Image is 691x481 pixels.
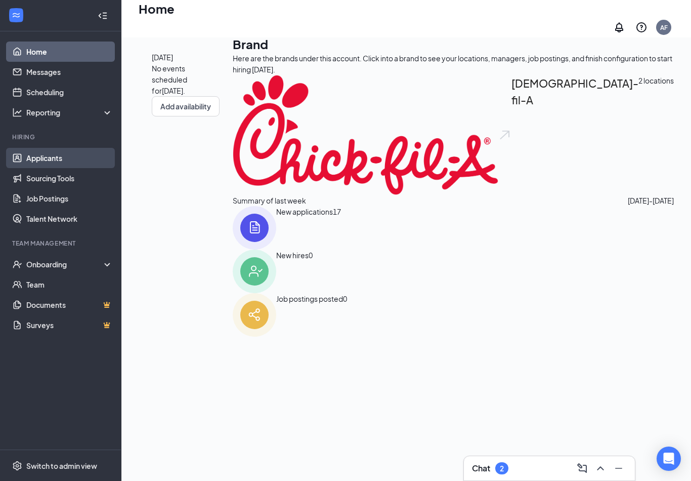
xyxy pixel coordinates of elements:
[613,462,625,474] svg: Minimize
[233,53,674,75] div: Here are the brands under this account. Click into a brand to see your locations, managers, job p...
[233,35,674,53] h1: Brand
[26,315,113,335] a: SurveysCrown
[343,293,347,337] span: 0
[26,62,113,82] a: Messages
[12,461,22,471] svg: Settings
[26,209,113,229] a: Talent Network
[574,460,590,476] button: ComposeMessage
[635,21,647,33] svg: QuestionInfo
[233,250,276,293] img: icon
[11,10,21,20] svg: WorkstreamLogo
[233,206,276,250] img: icon
[12,107,22,117] svg: Analysis
[26,82,113,102] a: Scheduling
[660,23,668,32] div: AF
[26,188,113,209] a: Job Postings
[26,274,113,295] a: Team
[26,107,113,117] div: Reporting
[152,52,220,63] span: [DATE]
[152,96,220,116] button: Add availability
[98,11,108,21] svg: Collapse
[511,75,638,195] h2: [DEMOGRAPHIC_DATA]-fil-A
[309,250,313,293] span: 0
[592,460,609,476] button: ChevronUp
[276,206,333,250] div: New applications
[472,463,490,474] h3: Chat
[576,462,588,474] svg: ComposeMessage
[233,195,306,206] span: Summary of last week
[12,133,111,141] div: Hiring
[233,293,276,337] img: icon
[12,239,111,248] div: Team Management
[276,250,309,293] div: New hires
[628,195,674,206] span: [DATE] - [DATE]
[26,42,113,62] a: Home
[233,75,498,195] img: Chick-fil-A
[26,295,113,315] a: DocumentsCrown
[12,259,22,269] svg: UserCheck
[613,21,625,33] svg: Notifications
[276,293,343,337] div: Job postings posted
[26,461,97,471] div: Switch to admin view
[657,447,681,471] div: Open Intercom Messenger
[152,63,220,96] span: No events scheduled for [DATE] .
[26,168,113,188] a: Sourcing Tools
[611,460,627,476] button: Minimize
[638,75,674,195] span: 2 locations
[26,148,113,168] a: Applicants
[333,206,341,250] span: 17
[498,75,511,195] img: open.6027fd2a22e1237b5b06.svg
[26,259,104,269] div: Onboarding
[500,464,504,473] div: 2
[594,462,607,474] svg: ChevronUp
